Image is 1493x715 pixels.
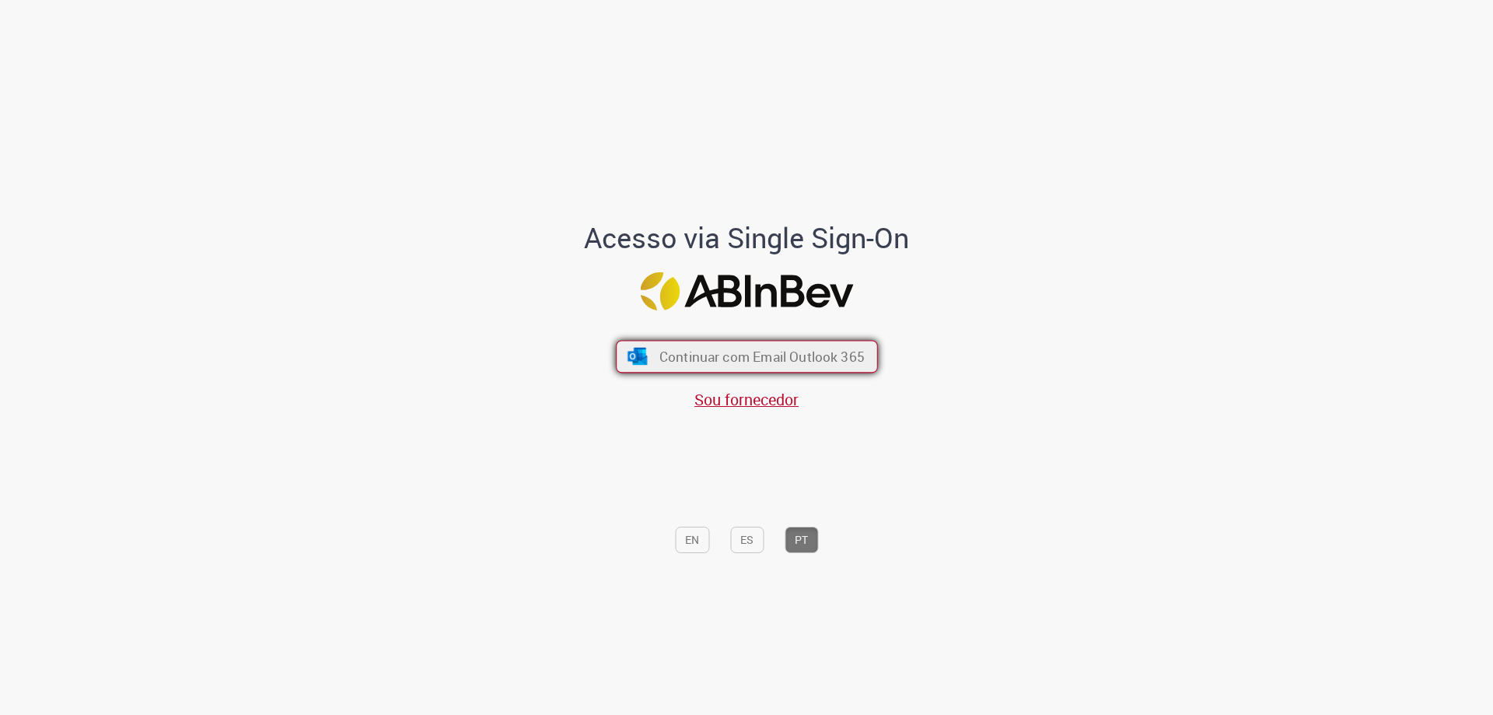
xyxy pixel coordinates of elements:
a: Sou fornecedor [694,389,799,410]
button: PT [785,527,818,553]
img: Logo ABInBev [640,272,853,310]
img: ícone Azure/Microsoft 360 [626,348,649,365]
span: Continuar com Email Outlook 365 [659,348,864,366]
h1: Acesso via Single Sign-On [531,223,963,254]
button: ES [730,527,764,553]
button: EN [675,527,709,553]
button: ícone Azure/Microsoft 360 Continuar com Email Outlook 365 [616,341,878,373]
